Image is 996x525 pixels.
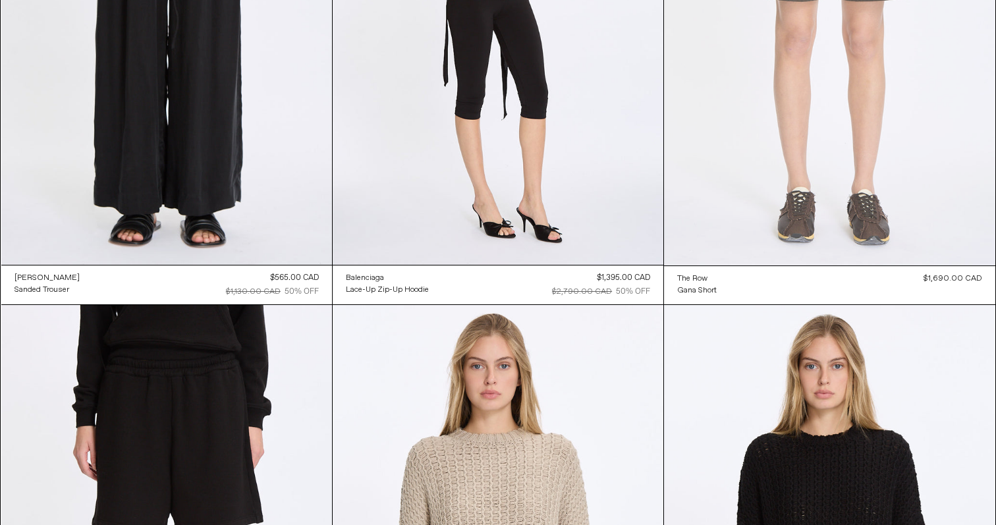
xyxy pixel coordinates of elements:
div: Lace-Up Zip-Up Hoodie [346,285,429,296]
a: Balenciaga [346,272,429,284]
div: Sanded Trouser [14,285,69,296]
a: Gana Short [677,285,717,296]
a: The Row [677,273,717,285]
div: [PERSON_NAME] [14,273,80,284]
div: $1,395.00 CAD [597,272,650,284]
div: $1,130.00 CAD [226,286,281,298]
div: $565.00 CAD [270,272,319,284]
div: 50% OFF [285,286,319,298]
a: Lace-Up Zip-Up Hoodie [346,284,429,296]
div: $1,690.00 CAD [924,273,982,285]
div: 50% OFF [616,286,650,298]
div: Balenciaga [346,273,384,284]
div: The Row [677,273,707,285]
div: $2,790.00 CAD [552,286,612,298]
a: [PERSON_NAME] [14,272,80,284]
a: Sanded Trouser [14,284,80,296]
